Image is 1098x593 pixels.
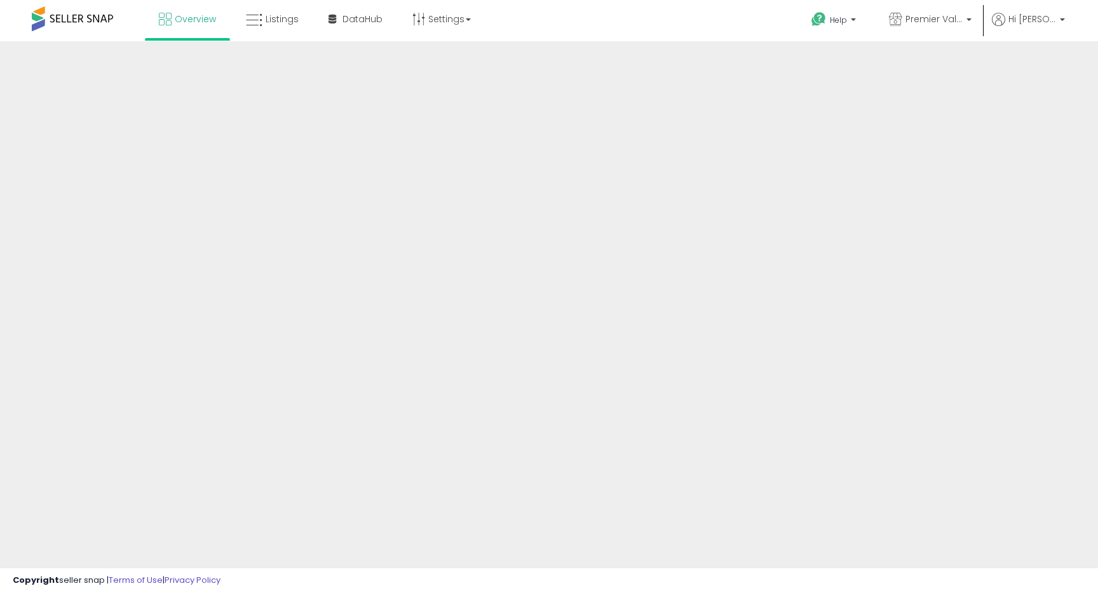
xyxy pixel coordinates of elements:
a: Help [801,2,869,41]
span: Overview [175,13,216,25]
span: Listings [266,13,299,25]
span: DataHub [342,13,383,25]
i: Get Help [811,11,827,27]
span: Premier Value Marketplace LLC [905,13,963,25]
a: Hi [PERSON_NAME] [992,13,1065,41]
span: Hi [PERSON_NAME] [1008,13,1056,25]
span: Help [830,15,847,25]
